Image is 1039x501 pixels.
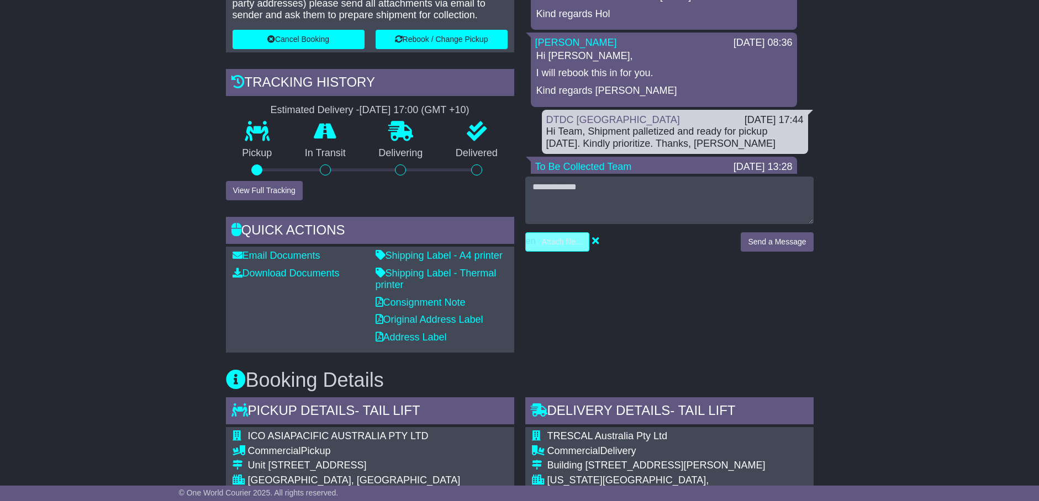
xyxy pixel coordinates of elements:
p: Kind regards [PERSON_NAME] [536,85,792,97]
p: In Transit [288,147,362,159]
div: [GEOGRAPHIC_DATA], [GEOGRAPHIC_DATA] [248,475,461,487]
p: Delivering [362,147,440,159]
a: Shipping Label - Thermal printer [376,268,497,291]
div: [US_STATE][GEOGRAPHIC_DATA], [GEOGRAPHIC_DATA] [547,475,807,498]
div: Hi Team, Shipment palletized and ready for pickup [DATE]. Kindly prioritize. Thanks, [PERSON_NAME] [546,126,804,150]
a: Address Label [376,332,447,343]
span: TRESCAL Australia Pty Ltd [547,430,667,441]
a: Consignment Note [376,297,466,308]
span: - Tail Lift [670,403,735,418]
div: Quick Actions [226,217,514,247]
a: Download Documents [233,268,340,279]
div: Tracking history [226,69,514,99]
span: - Tail Lift [355,403,420,418]
div: Delivery Details [525,397,814,427]
a: Shipping Label - A4 printer [376,250,503,261]
button: Send a Message [741,232,813,252]
p: Pickup [226,147,289,159]
span: ICO ASIAPACIFIC AUSTRALIA PTY LTD [248,430,429,441]
span: Commercial [248,445,301,456]
p: I will rebook this in for you. [536,67,792,79]
p: Delivered [439,147,514,159]
a: DTDC [GEOGRAPHIC_DATA] [546,114,680,125]
a: Email Documents [233,250,320,261]
p: Hi [PERSON_NAME], [536,50,792,62]
button: View Full Tracking [226,181,303,200]
button: Rebook / Change Pickup [376,30,508,49]
p: Kind regards Hol [536,8,792,20]
div: [DATE] 17:44 [745,114,804,126]
a: Original Address Label [376,314,483,325]
div: Estimated Delivery - [226,104,514,116]
button: Cancel Booking [233,30,365,49]
div: Pickup Details [226,397,514,427]
div: [DATE] 08:36 [734,37,793,49]
div: Unit [STREET_ADDRESS] [248,460,461,472]
h3: Booking Details [226,369,814,391]
span: © One World Courier 2025. All rights reserved. [179,488,339,497]
a: [PERSON_NAME] [535,37,617,48]
div: [DATE] 17:00 (GMT +10) [360,104,470,116]
span: Commercial [547,445,600,456]
div: Pickup [248,445,461,457]
a: To Be Collected Team [535,161,632,172]
div: Building [STREET_ADDRESS][PERSON_NAME] [547,460,807,472]
div: [DATE] 13:28 [734,161,793,173]
div: Delivery [547,445,807,457]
